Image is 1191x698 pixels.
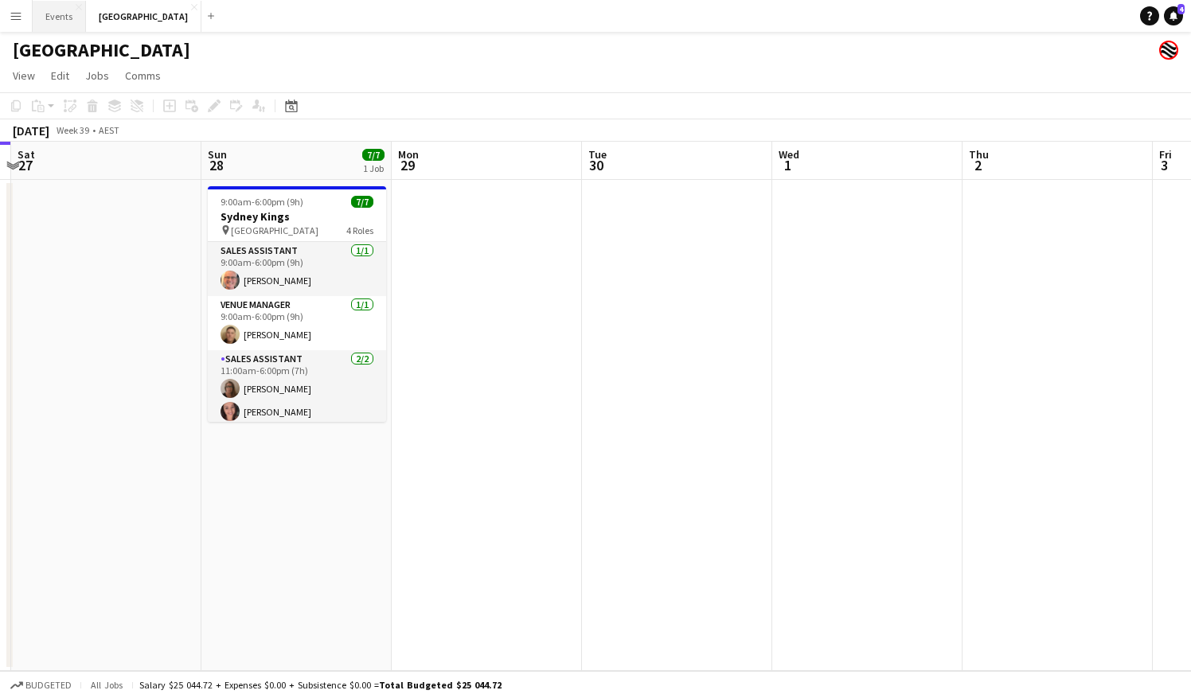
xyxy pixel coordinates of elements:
[346,224,373,236] span: 4 Roles
[119,65,167,86] a: Comms
[51,68,69,83] span: Edit
[45,65,76,86] a: Edit
[13,123,49,138] div: [DATE]
[966,156,989,174] span: 2
[779,147,799,162] span: Wed
[86,1,201,32] button: [GEOGRAPHIC_DATA]
[208,350,386,427] app-card-role: Sales Assistant2/211:00am-6:00pm (7h)[PERSON_NAME][PERSON_NAME]
[221,196,303,208] span: 9:00am-6:00pm (9h)
[208,242,386,296] app-card-role: Sales Assistant1/19:00am-6:00pm (9h)[PERSON_NAME]
[1177,4,1185,14] span: 4
[79,65,115,86] a: Jobs
[205,156,227,174] span: 28
[1164,6,1183,25] a: 4
[1159,147,1172,162] span: Fri
[1157,156,1172,174] span: 3
[588,147,607,162] span: Tue
[99,124,119,136] div: AEST
[351,196,373,208] span: 7/7
[18,147,35,162] span: Sat
[139,679,502,691] div: Salary $25 044.72 + Expenses $0.00 + Subsistence $0.00 =
[208,147,227,162] span: Sun
[379,679,502,691] span: Total Budgeted $25 044.72
[396,156,419,174] span: 29
[85,68,109,83] span: Jobs
[363,162,384,174] div: 1 Job
[53,124,92,136] span: Week 39
[1159,41,1178,60] app-user-avatar: Event Merch
[776,156,799,174] span: 1
[125,68,161,83] span: Comms
[6,65,41,86] a: View
[15,156,35,174] span: 27
[8,677,74,694] button: Budgeted
[362,149,385,161] span: 7/7
[13,68,35,83] span: View
[969,147,989,162] span: Thu
[586,156,607,174] span: 30
[208,296,386,350] app-card-role: Venue Manager1/19:00am-6:00pm (9h)[PERSON_NAME]
[231,224,318,236] span: [GEOGRAPHIC_DATA]
[208,209,386,224] h3: Sydney Kings
[33,1,86,32] button: Events
[13,38,190,62] h1: [GEOGRAPHIC_DATA]
[398,147,419,162] span: Mon
[208,186,386,422] app-job-card: 9:00am-6:00pm (9h)7/7Sydney Kings [GEOGRAPHIC_DATA]4 RolesSales Assistant1/19:00am-6:00pm (9h)[PE...
[88,679,126,691] span: All jobs
[25,680,72,691] span: Budgeted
